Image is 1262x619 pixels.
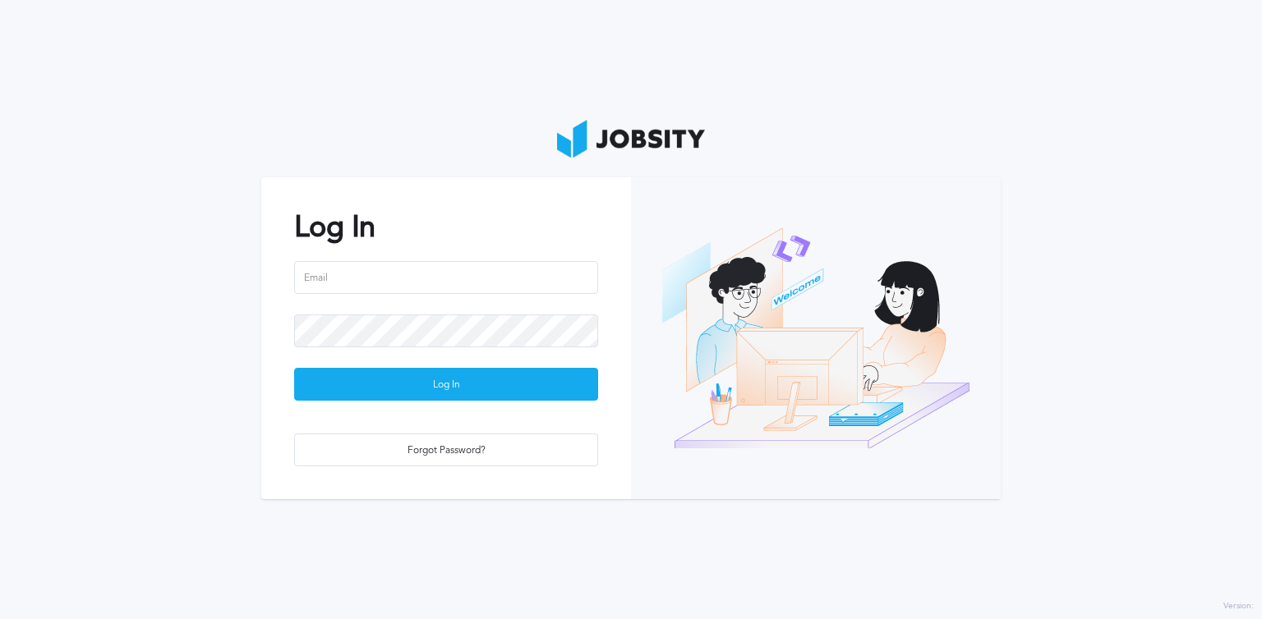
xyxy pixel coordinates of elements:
h2: Log In [294,210,598,244]
label: Version: [1223,602,1254,612]
div: Forgot Password? [295,434,597,467]
button: Log In [294,368,598,401]
button: Forgot Password? [294,433,598,466]
div: Log In [295,369,597,401]
input: Email [294,261,598,294]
